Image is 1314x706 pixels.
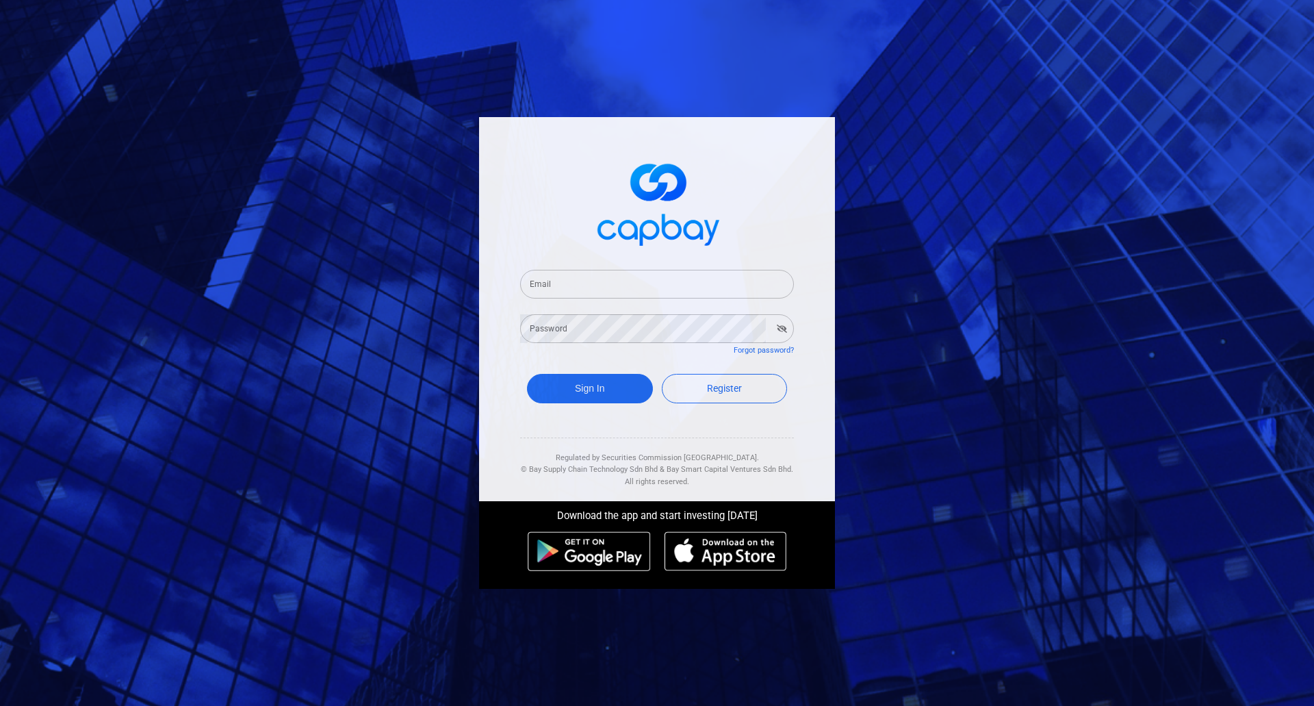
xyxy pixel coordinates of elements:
span: Register [707,383,742,394]
span: © Bay Supply Chain Technology Sdn Bhd [521,465,658,474]
div: Regulated by Securities Commission [GEOGRAPHIC_DATA]. & All rights reserved. [520,438,794,488]
a: Register [662,374,788,403]
div: Download the app and start investing [DATE] [469,501,845,525]
img: ios [665,531,786,571]
button: Sign In [527,374,653,403]
span: Bay Smart Capital Ventures Sdn Bhd. [667,465,793,474]
img: logo [589,151,725,253]
img: android [528,531,651,571]
a: Forgot password? [734,346,794,355]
